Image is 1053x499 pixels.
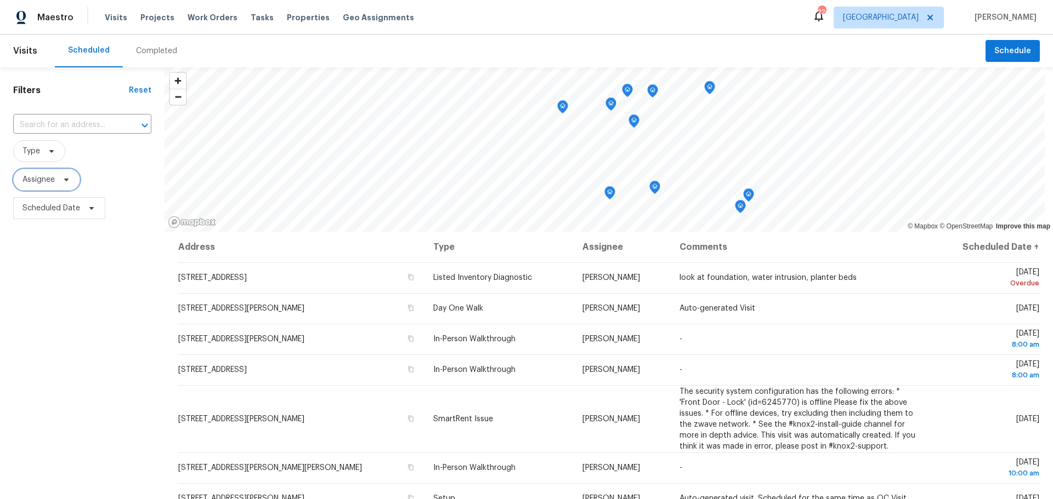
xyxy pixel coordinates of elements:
[818,7,825,18] div: 22
[424,232,574,262] th: Type
[406,462,416,472] button: Copy Address
[680,305,755,312] span: Auto-generated Visit
[629,114,639,131] div: Map marker
[13,85,129,96] h1: Filters
[704,81,715,98] div: Map marker
[938,360,1039,381] span: [DATE]
[251,14,274,21] span: Tasks
[13,39,37,63] span: Visits
[1016,415,1039,423] span: [DATE]
[178,464,362,472] span: [STREET_ADDRESS][PERSON_NAME][PERSON_NAME]
[13,117,121,134] input: Search for an address...
[343,12,414,23] span: Geo Assignments
[178,305,304,312] span: [STREET_ADDRESS][PERSON_NAME]
[938,370,1039,381] div: 8:00 am
[680,464,682,472] span: -
[582,305,640,312] span: [PERSON_NAME]
[929,232,1040,262] th: Scheduled Date ↑
[557,100,568,117] div: Map marker
[938,468,1039,479] div: 10:00 am
[22,203,80,214] span: Scheduled Date
[68,45,110,56] div: Scheduled
[649,181,660,198] div: Map marker
[406,364,416,374] button: Copy Address
[129,85,151,96] div: Reset
[433,335,516,343] span: In-Person Walkthrough
[178,232,424,262] th: Address
[170,89,186,105] button: Zoom out
[843,12,919,23] span: [GEOGRAPHIC_DATA]
[433,366,516,374] span: In-Person Walkthrough
[433,305,483,312] span: Day One Walk
[994,44,1031,58] span: Schedule
[582,366,640,374] span: [PERSON_NAME]
[970,12,1037,23] span: [PERSON_NAME]
[136,45,177,56] div: Completed
[406,272,416,282] button: Copy Address
[582,464,640,472] span: [PERSON_NAME]
[165,67,1045,232] canvas: Map
[938,278,1039,289] div: Overdue
[37,12,73,23] span: Maestro
[433,464,516,472] span: In-Person Walkthrough
[178,366,247,374] span: [STREET_ADDRESS]
[582,415,640,423] span: [PERSON_NAME]
[647,84,658,101] div: Map marker
[582,274,640,282] span: [PERSON_NAME]
[939,222,993,230] a: OpenStreetMap
[178,274,247,282] span: [STREET_ADDRESS]
[178,415,304,423] span: [STREET_ADDRESS][PERSON_NAME]
[406,334,416,343] button: Copy Address
[140,12,174,23] span: Projects
[671,232,930,262] th: Comments
[433,415,493,423] span: SmartRent Issue
[433,274,532,282] span: Listed Inventory Diagnostic
[22,174,55,185] span: Assignee
[938,268,1039,289] span: [DATE]
[743,188,754,205] div: Map marker
[1016,305,1039,312] span: [DATE]
[604,186,615,203] div: Map marker
[996,222,1050,230] a: Improve this map
[908,222,938,230] a: Mapbox
[938,458,1039,479] span: [DATE]
[986,40,1040,62] button: Schedule
[680,388,915,450] span: The security system configuration has the following errors: * 'Front Door - Lock' (id=6245770) is...
[735,200,746,217] div: Map marker
[680,366,682,374] span: -
[406,303,416,313] button: Copy Address
[22,146,40,157] span: Type
[188,12,237,23] span: Work Orders
[406,414,416,423] button: Copy Address
[622,84,633,101] div: Map marker
[574,232,670,262] th: Assignee
[168,216,216,228] a: Mapbox homepage
[605,97,616,114] div: Map marker
[680,335,682,343] span: -
[137,118,152,133] button: Open
[938,339,1039,350] div: 8:00 am
[680,274,857,282] span: look at foundation, water intrusion, planter beds
[582,335,640,343] span: [PERSON_NAME]
[938,330,1039,350] span: [DATE]
[287,12,330,23] span: Properties
[178,335,304,343] span: [STREET_ADDRESS][PERSON_NAME]
[170,73,186,89] button: Zoom in
[105,12,127,23] span: Visits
